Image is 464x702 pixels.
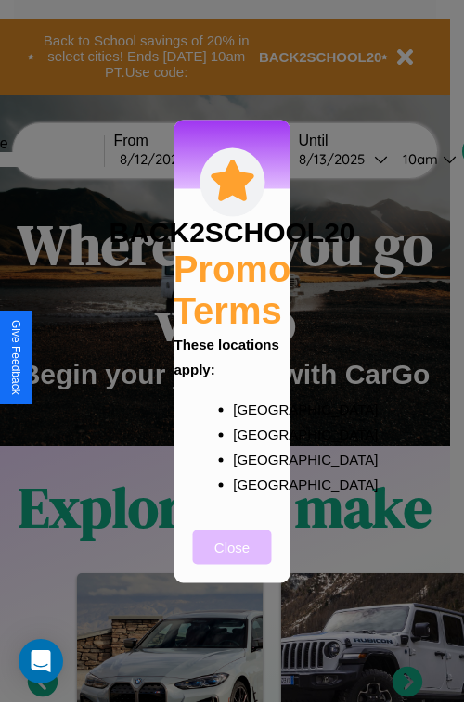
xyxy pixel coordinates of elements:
[233,421,268,446] p: [GEOGRAPHIC_DATA]
[9,320,22,395] div: Give Feedback
[174,336,279,377] b: These locations apply:
[19,639,63,683] div: Open Intercom Messenger
[193,530,272,564] button: Close
[109,216,354,248] h3: BACK2SCHOOL20
[233,396,268,421] p: [GEOGRAPHIC_DATA]
[233,471,268,496] p: [GEOGRAPHIC_DATA]
[174,248,291,331] h2: Promo Terms
[233,446,268,471] p: [GEOGRAPHIC_DATA]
